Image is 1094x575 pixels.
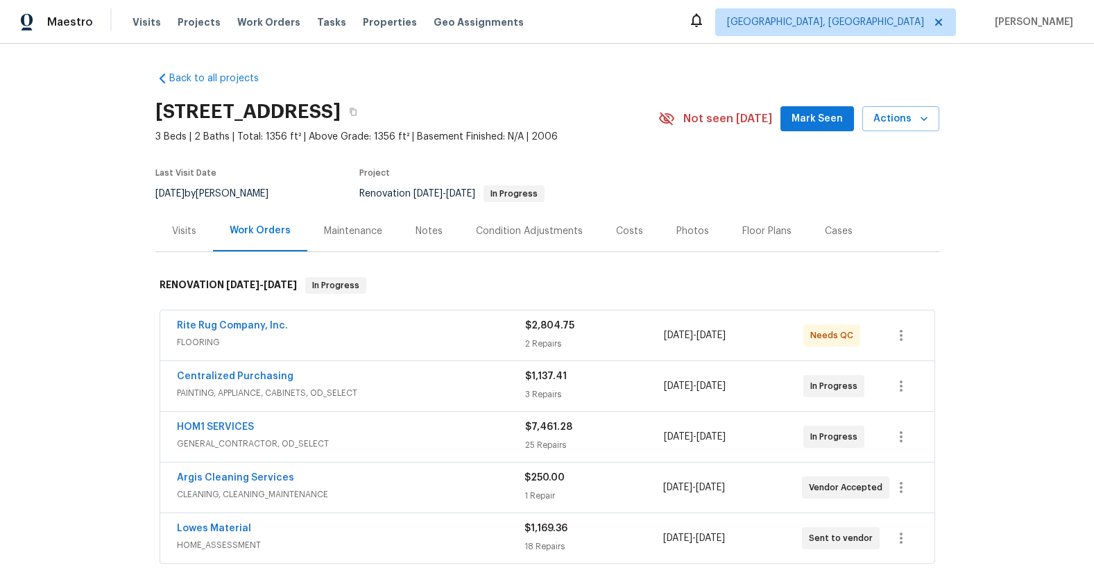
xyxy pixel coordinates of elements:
[696,483,725,492] span: [DATE]
[237,15,300,29] span: Work Orders
[524,489,663,503] div: 1 Repair
[616,224,643,238] div: Costs
[264,280,297,290] span: [DATE]
[155,130,658,144] span: 3 Beds | 2 Baths | Total: 1356 ft² | Above Grade: 1356 ft² | Basement Finished: N/A | 2006
[133,15,161,29] span: Visits
[809,481,888,494] span: Vendor Accepted
[810,328,859,342] span: Needs QC
[177,524,251,533] a: Lowes Material
[525,321,574,331] span: $2,804.75
[177,321,288,331] a: Rite Rug Company, Inc.
[524,524,567,533] span: $1,169.36
[742,224,792,238] div: Floor Plans
[155,105,341,119] h2: [STREET_ADDRESS]
[155,169,216,177] span: Last Visit Date
[177,473,294,483] a: Argis Cleaning Services
[873,110,928,128] span: Actions
[413,189,443,199] span: [DATE]
[664,328,726,342] span: -
[172,224,196,238] div: Visits
[230,224,291,237] div: Work Orders
[664,432,693,442] span: [DATE]
[359,189,545,199] span: Renovation
[155,185,285,202] div: by [PERSON_NAME]
[177,487,524,501] span: CLEANING, CLEANING_MAINTENANCE
[155,263,939,308] div: RENOVATION [DATE]-[DATE]In Progress
[792,110,843,128] span: Mark Seen
[307,278,365,292] span: In Progress
[696,432,726,442] span: [DATE]
[663,483,692,492] span: [DATE]
[226,280,259,290] span: [DATE]
[810,430,863,444] span: In Progress
[160,277,297,294] h6: RENOVATION
[416,224,443,238] div: Notes
[696,381,726,391] span: [DATE]
[155,72,289,85] a: Back to all projects
[226,280,297,290] span: -
[780,106,854,132] button: Mark Seen
[446,189,475,199] span: [DATE]
[664,331,693,340] span: [DATE]
[683,112,772,126] span: Not seen [DATE]
[524,473,565,483] span: $250.00
[177,372,293,381] a: Centralized Purchasing
[696,533,725,543] span: [DATE]
[485,190,543,198] span: In Progress
[664,381,693,391] span: [DATE]
[676,224,709,238] div: Photos
[178,15,221,29] span: Projects
[177,538,524,552] span: HOME_ASSESSMENT
[810,379,863,393] span: In Progress
[341,99,366,124] button: Copy Address
[177,422,254,432] a: HOM1 SERVICES
[809,531,878,545] span: Sent to vendor
[525,372,567,381] span: $1,137.41
[825,224,853,238] div: Cases
[525,337,665,351] div: 2 Repairs
[696,331,726,340] span: [DATE]
[317,17,346,27] span: Tasks
[476,224,583,238] div: Condition Adjustments
[525,438,665,452] div: 25 Repairs
[525,422,572,432] span: $7,461.28
[525,387,665,401] div: 3 Repairs
[177,386,525,400] span: PAINTING, APPLIANCE, CABINETS, OD_SELECT
[663,533,692,543] span: [DATE]
[47,15,93,29] span: Maestro
[363,15,417,29] span: Properties
[177,437,525,451] span: GENERAL_CONTRACTOR, OD_SELECT
[324,224,382,238] div: Maintenance
[155,189,185,199] span: [DATE]
[663,481,725,494] span: -
[664,379,726,393] span: -
[663,531,725,545] span: -
[413,189,475,199] span: -
[177,335,525,349] span: FLOORING
[359,169,390,177] span: Project
[524,540,663,553] div: 18 Repairs
[989,15,1073,29] span: [PERSON_NAME]
[862,106,939,132] button: Actions
[434,15,524,29] span: Geo Assignments
[727,15,924,29] span: [GEOGRAPHIC_DATA], [GEOGRAPHIC_DATA]
[664,430,726,444] span: -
